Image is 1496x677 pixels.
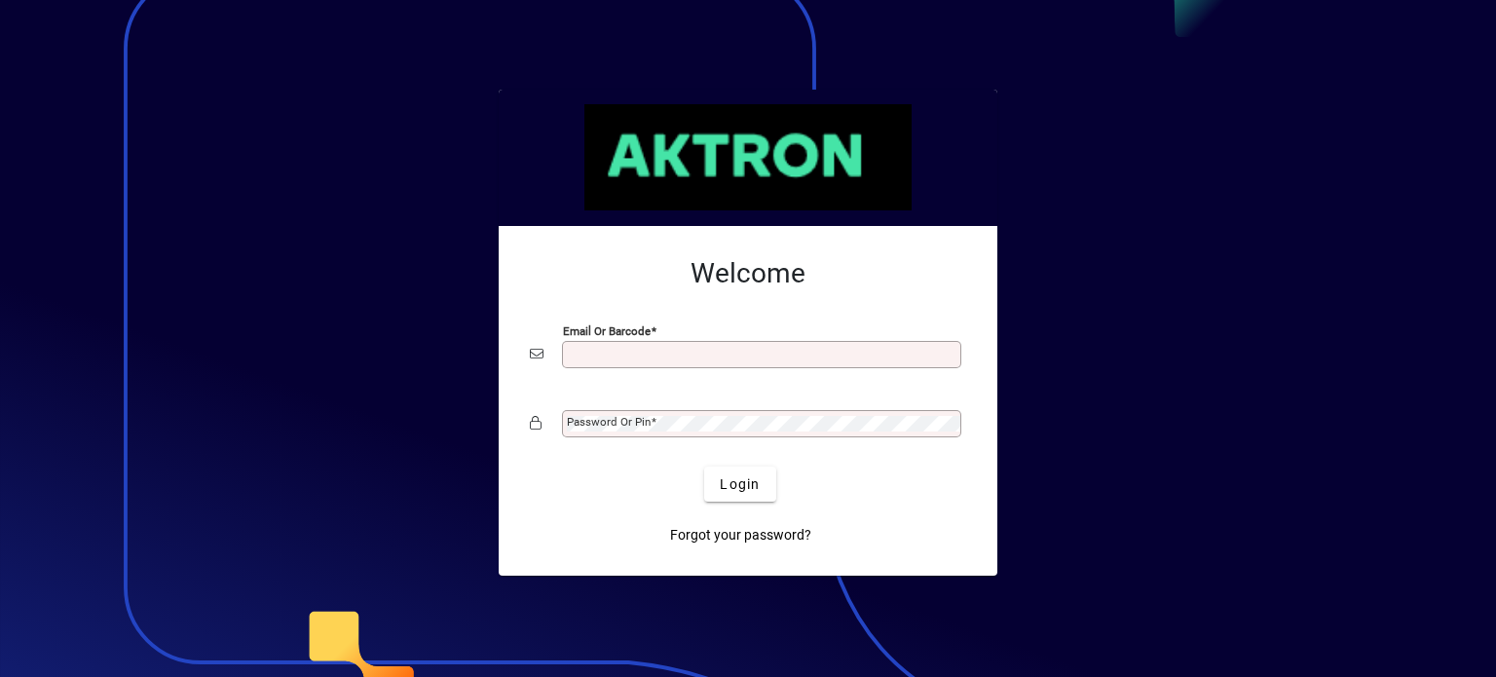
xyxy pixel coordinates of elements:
[530,257,966,290] h2: Welcome
[670,525,811,545] span: Forgot your password?
[563,324,651,338] mat-label: Email or Barcode
[704,467,775,502] button: Login
[662,517,819,552] a: Forgot your password?
[567,415,651,429] mat-label: Password or Pin
[720,474,760,495] span: Login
